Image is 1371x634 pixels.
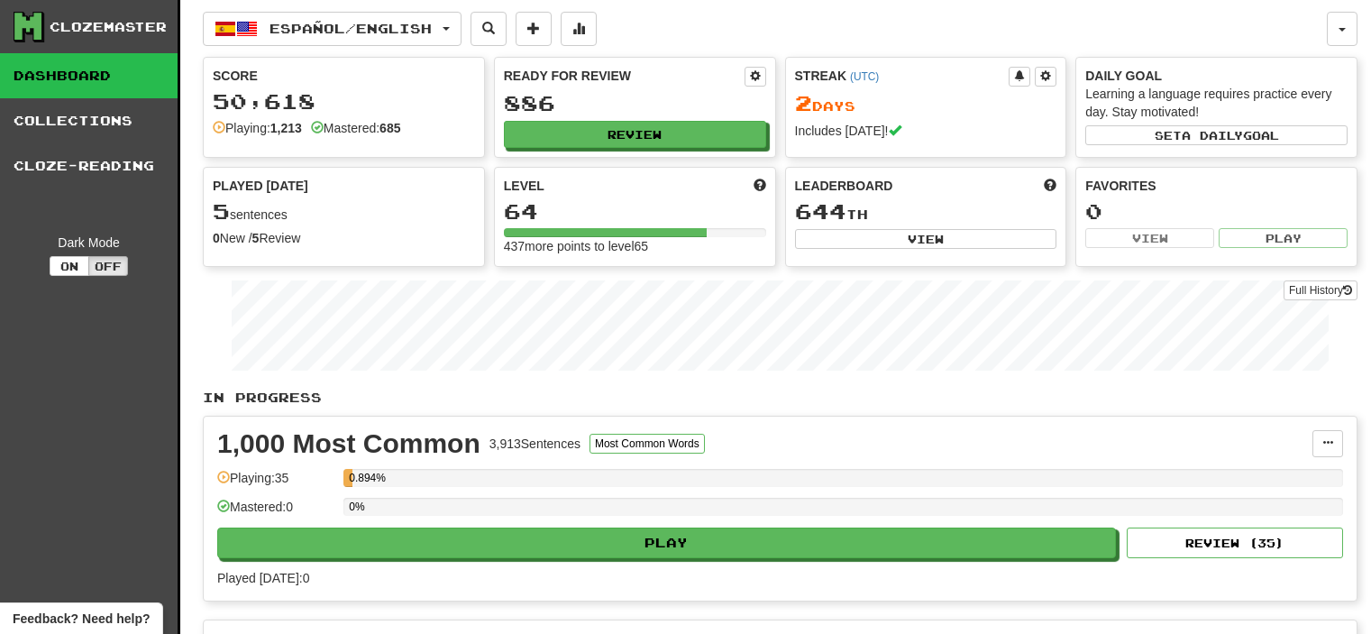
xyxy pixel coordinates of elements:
div: Clozemaster [50,18,167,36]
div: Learning a language requires practice every day. Stay motivated! [1085,85,1348,121]
div: Mastered: 0 [217,498,334,528]
div: Playing: 35 [217,469,334,499]
div: Dark Mode [14,234,164,252]
div: Mastered: [311,119,401,137]
div: Day s [795,92,1057,115]
button: Review [504,121,766,148]
p: In Progress [203,389,1357,407]
span: 644 [795,198,846,224]
span: 2 [795,90,812,115]
a: (UTC) [850,70,879,83]
div: Favorites [1085,177,1348,195]
div: th [795,200,1057,224]
button: Most Common Words [590,434,705,454]
button: View [795,229,1057,249]
div: sentences [213,200,475,224]
span: Level [504,177,544,195]
span: Open feedback widget [13,610,150,628]
span: Score more points to level up [754,177,766,195]
div: Streak [795,67,1010,85]
button: Off [88,256,128,276]
button: Español/English [203,12,462,46]
span: Played [DATE]: 0 [217,571,309,585]
strong: 1,213 [270,121,302,135]
button: Search sentences [471,12,507,46]
strong: 5 [252,231,260,245]
button: Seta dailygoal [1085,125,1348,145]
button: Review (35) [1127,528,1343,558]
div: Daily Goal [1085,67,1348,85]
button: Add sentence to collection [516,12,552,46]
button: View [1085,228,1214,248]
span: 5 [213,198,230,224]
div: 1,000 Most Common [217,430,480,457]
div: Score [213,67,475,85]
div: 886 [504,92,766,115]
div: 64 [504,200,766,223]
div: 3,913 Sentences [489,435,580,453]
div: 0 [1085,200,1348,223]
span: Leaderboard [795,177,893,195]
div: New / Review [213,229,475,247]
div: Includes [DATE]! [795,122,1057,140]
div: 0.894% [349,469,352,487]
span: This week in points, UTC [1044,177,1056,195]
span: Español / English [270,21,432,36]
strong: 685 [379,121,400,135]
span: a daily [1182,129,1243,142]
a: Full History [1284,280,1357,300]
button: More stats [561,12,597,46]
div: 50,618 [213,90,475,113]
button: Play [217,528,1116,558]
button: Play [1219,228,1348,248]
span: Played [DATE] [213,177,308,195]
button: On [50,256,89,276]
div: Ready for Review [504,67,745,85]
strong: 0 [213,231,220,245]
div: Playing: [213,119,302,137]
div: 437 more points to level 65 [504,237,766,255]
